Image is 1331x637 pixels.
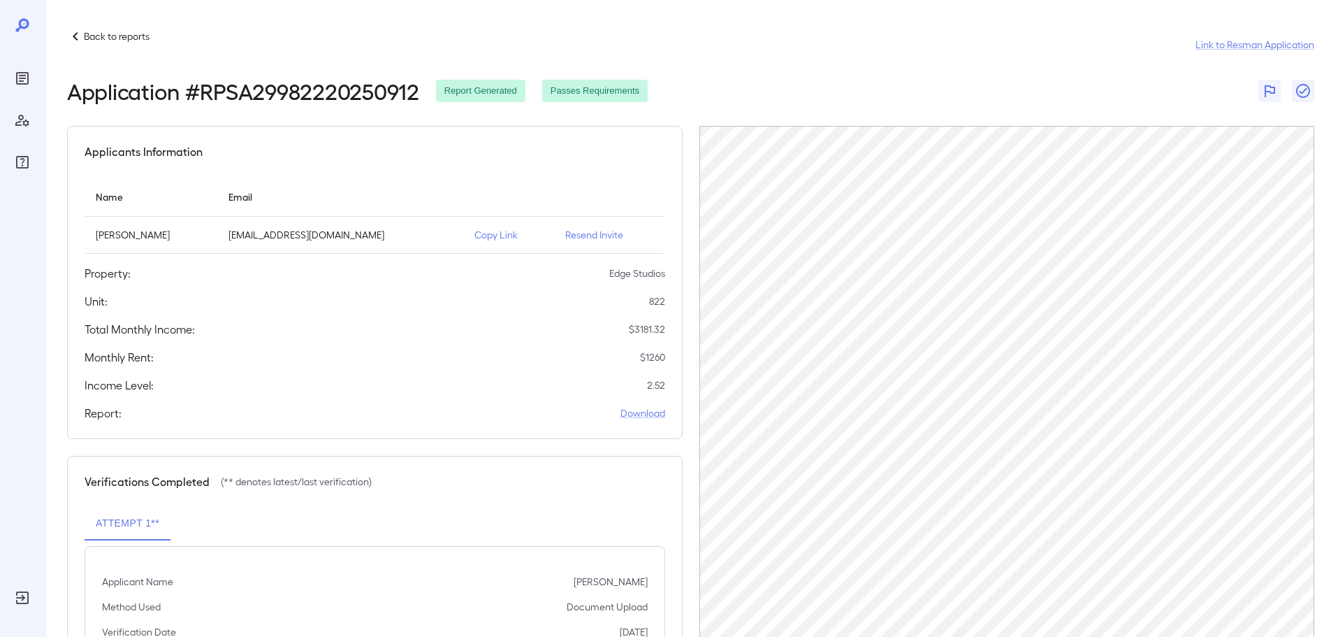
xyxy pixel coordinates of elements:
a: Download [620,406,665,420]
div: Log Out [11,587,34,609]
div: Manage Users [11,109,34,131]
h5: Unit: [85,293,108,310]
h5: Total Monthly Income: [85,321,195,338]
p: Resend Invite [565,228,654,242]
p: Edge Studios [609,266,665,280]
p: $ 3181.32 [629,322,665,336]
p: [EMAIL_ADDRESS][DOMAIN_NAME] [228,228,452,242]
button: Flag Report [1258,80,1281,102]
button: Attempt 1** [85,507,170,541]
table: simple table [85,177,665,254]
h5: Report: [85,405,122,422]
p: [PERSON_NAME] [574,575,648,589]
button: Close Report [1292,80,1314,102]
p: [PERSON_NAME] [96,228,206,242]
p: Document Upload [567,600,648,614]
span: Report Generated [436,85,525,98]
th: Name [85,177,217,217]
p: Back to reports [84,29,150,43]
div: Reports [11,67,34,90]
p: 2.52 [647,378,665,392]
h5: Property: [85,265,131,282]
h5: Income Level: [85,377,154,394]
p: 822 [649,294,665,308]
p: $ 1260 [640,350,665,364]
h5: Verifications Completed [85,473,210,490]
h5: Monthly Rent: [85,349,154,366]
h2: Application # RPSA29982220250912 [67,78,419,103]
p: (** denotes latest/last verification) [221,475,372,489]
p: Applicant Name [102,575,173,589]
th: Email [217,177,463,217]
a: Link to Resman Application [1195,38,1314,52]
div: FAQ [11,151,34,173]
span: Passes Requirements [542,85,648,98]
h5: Applicants Information [85,143,203,160]
p: Method Used [102,600,161,614]
p: Copy Link [474,228,543,242]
